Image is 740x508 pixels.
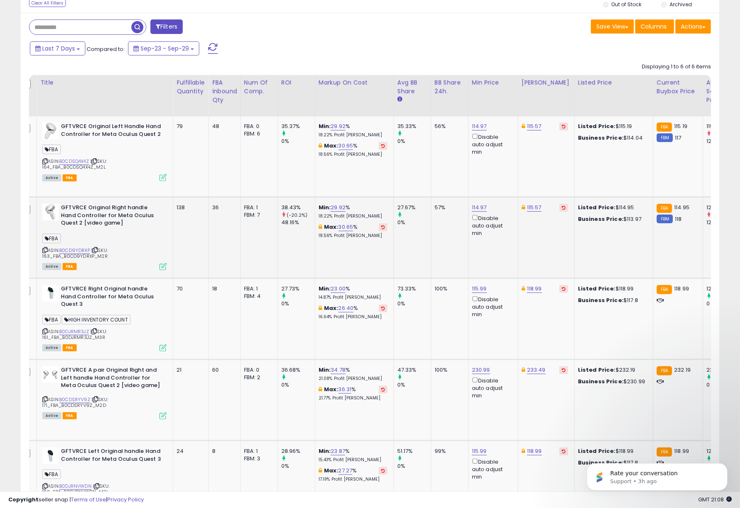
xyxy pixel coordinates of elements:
[59,328,89,335] a: B0DJRMR3JZ
[244,130,271,138] div: FBM: 6
[281,204,315,211] div: 38.43%
[177,285,202,293] div: 70
[281,219,315,226] div: 48.16%
[319,143,322,148] i: This overrides the store level max markup for this listing
[212,366,234,374] div: 60
[670,1,692,8] label: Archived
[324,223,339,231] b: Max:
[281,381,315,389] div: 0%
[42,44,75,53] span: Last 7 Days
[42,366,167,418] div: ASIN:
[42,123,59,139] img: 31-Vy0KSI9L._SL40_.jpg
[527,285,542,293] a: 118.99
[319,285,331,293] b: Min:
[61,204,162,229] b: GFTVRCE Original Right handle Hand Controller for Meta Oculus Quest 2 [video game]
[281,285,315,293] div: 27.73%
[63,412,77,419] span: FBA
[177,123,202,130] div: 79
[339,223,353,231] a: 30.65
[42,315,61,324] span: FBA
[42,412,61,419] span: All listings currently available for purchase on Amazon
[578,134,624,142] b: Business Price:
[472,447,487,455] a: 115.99
[612,1,642,8] label: Out of Stock
[244,455,271,462] div: FBM: 3
[578,297,647,304] div: $117.8
[61,448,162,465] b: GFTVRCE Left Original handle Hand Controller for Meta Oculus Quest 3
[319,213,387,219] p: 18.22% Profit [PERSON_NAME]
[324,142,339,150] b: Max:
[42,469,61,479] span: FBA
[641,22,667,31] span: Columns
[472,78,515,87] div: Min Price
[42,448,59,464] img: 21U2KliTEPL._SL40_.jpg
[150,19,183,34] button: Filters
[281,448,315,455] div: 28.96%
[472,203,487,212] a: 114.97
[319,314,387,320] p: 16.64% Profit [PERSON_NAME]
[319,285,387,300] div: %
[212,448,234,455] div: 8
[472,213,512,237] div: Disable auto adjust min
[657,204,672,213] small: FBA
[62,315,131,324] span: HIGH INVENTORY COUNT
[674,285,689,293] span: 118.99
[324,304,339,312] b: Max:
[59,158,89,165] a: B0CDSQ4X4Z
[706,123,740,130] div: 119.45
[63,344,77,351] span: FBA
[244,123,271,130] div: FBA: 0
[177,78,205,96] div: Fulfillable Quantity
[319,224,322,230] i: This overrides the store level max markup for this listing
[61,123,162,140] b: GFTVRCE Original Left Handle Hand Controller for Meta Oculus Quest 2
[281,138,315,145] div: 0%
[61,366,162,392] b: GFTVRCE A pair Original Right and Left handle Hand Controller for Meta Oculus Quest 2 [video game]
[59,396,90,403] a: B0CDSRYV9Z
[591,19,634,34] button: Save View
[706,366,740,374] div: 236.53
[319,376,387,382] p: 21.08% Profit [PERSON_NAME]
[381,225,385,229] i: Revert to store-level Max Markup
[578,78,650,87] div: Listed Price
[42,285,59,302] img: 31DwJkzjrSL._SL40_.jpg
[8,496,144,504] div: seller snap | |
[331,447,345,455] a: 23.87
[472,295,512,318] div: Disable auto adjust min
[71,496,106,503] a: Terms of Use
[61,285,162,310] b: GFTVRCE Right Original handle Hand Controller for Meta Oculus Quest 3
[397,138,431,145] div: 0%
[42,158,107,170] span: | SKU: 164_FBA_B0CDSQ4X4Z_M2L
[42,234,61,243] span: FBA
[578,285,616,293] b: Listed Price:
[319,366,387,382] div: %
[324,467,339,474] b: Max:
[339,142,353,150] a: 30.65
[397,204,431,211] div: 27.67%
[578,215,624,223] b: Business Price:
[177,204,202,211] div: 138
[244,448,271,455] div: FBA: 1
[128,41,199,56] button: Sep-23 - Sep-29
[331,285,346,293] a: 23.00
[212,204,234,211] div: 36
[319,477,387,482] p: 17.19% Profit [PERSON_NAME]
[42,366,59,383] img: 31t9C2rg2cL._SL40_.jpg
[675,134,681,142] span: 117
[63,174,77,181] span: FBA
[675,19,711,34] button: Actions
[42,263,61,270] span: All listings currently available for purchase on Amazon
[212,78,237,104] div: FBA inbound Qty
[578,215,647,223] div: $113.97
[319,386,387,401] div: %
[244,211,271,219] div: FBM: 7
[435,285,462,293] div: 100%
[435,448,462,455] div: 99%
[674,203,689,211] span: 114.95
[30,41,85,56] button: Last 7 Days
[472,122,487,131] a: 114.97
[319,78,390,87] div: Markup on Cost
[281,462,315,470] div: 0%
